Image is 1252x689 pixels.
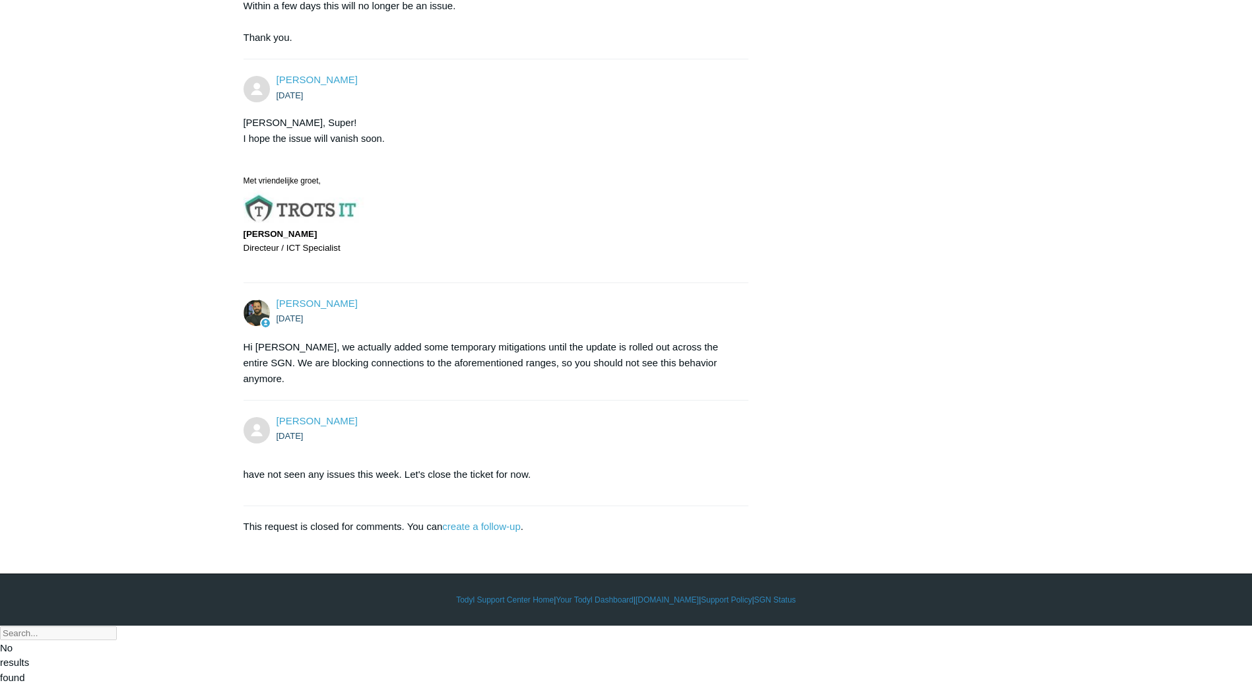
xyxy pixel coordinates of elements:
[636,594,699,606] a: [DOMAIN_NAME]
[244,227,341,241] td: [PERSON_NAME]
[244,162,403,187] td: ​Met vriendelijke groet,
[701,594,752,606] a: Support Policy
[277,313,304,323] time: 10/12/2022, 14:44
[277,298,358,309] span: James Pellizzi
[277,431,304,441] time: 10/14/2022, 15:42
[277,90,304,100] time: 10/12/2022, 14:40
[244,133,385,144] span: I hope the issue will vanish soon.
[277,415,358,426] a: [PERSON_NAME]
[244,117,326,128] span: [PERSON_NAME],
[244,467,736,482] p: have not seen any issues this week. Let's close the ticket for now.
[442,521,520,532] a: create a follow-up
[456,594,554,606] a: Todyl Support Center Home
[244,594,1009,606] div: | | | |
[277,415,358,426] span: Peter van der Linden
[328,117,356,128] span: Super!
[277,74,358,85] span: Peter van der Linden
[244,506,749,535] div: This request is closed for comments. You can .
[244,339,736,387] div: Hi [PERSON_NAME], we actually added some temporary mitigations until the update is rolled out acr...
[754,594,796,606] a: SGN Status
[277,298,358,309] a: [PERSON_NAME]
[556,594,633,606] a: Your Todyl Dashboard
[244,241,341,255] td: Directeur / ICT Specialist
[277,74,358,85] a: [PERSON_NAME]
